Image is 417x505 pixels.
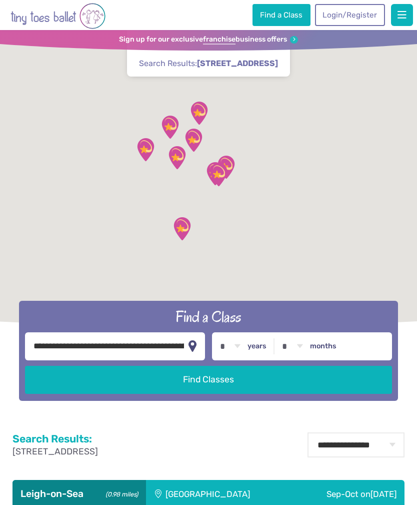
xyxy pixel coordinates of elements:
h2: Find a Class [25,307,391,327]
a: Sign up for our exclusivefranchisebusiness offers [119,35,298,45]
span: [DATE] [370,489,396,499]
p: [STREET_ADDRESS] [12,445,98,458]
div: 360 Play [129,133,162,166]
div: St George's Church Hall [160,141,193,174]
div: Champions Manor Hall [182,97,215,130]
div: Search Results: [127,30,290,77]
label: months [310,342,336,351]
div: Runwell Village Hall [153,111,186,144]
div: High halstow village hall [165,212,198,245]
label: years [247,342,266,351]
strong: franchise [203,35,235,45]
small: (0.98 miles) [102,488,138,498]
button: Find Classes [25,366,391,394]
div: The Birches Scout Hut [177,124,210,157]
div: Saint Peter's Church Youth Hall [209,151,242,184]
strong: [STREET_ADDRESS] [197,59,278,68]
a: Login/Register [315,4,385,26]
div: Leigh Community Centre [198,157,231,190]
h2: Search Results: [12,432,98,445]
div: The Stables [202,158,235,191]
img: tiny toes ballet [10,2,105,30]
h3: Leigh-on-Sea [20,488,138,500]
div: @ The Studio Leigh [202,158,235,191]
a: Find a Class [252,4,310,26]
